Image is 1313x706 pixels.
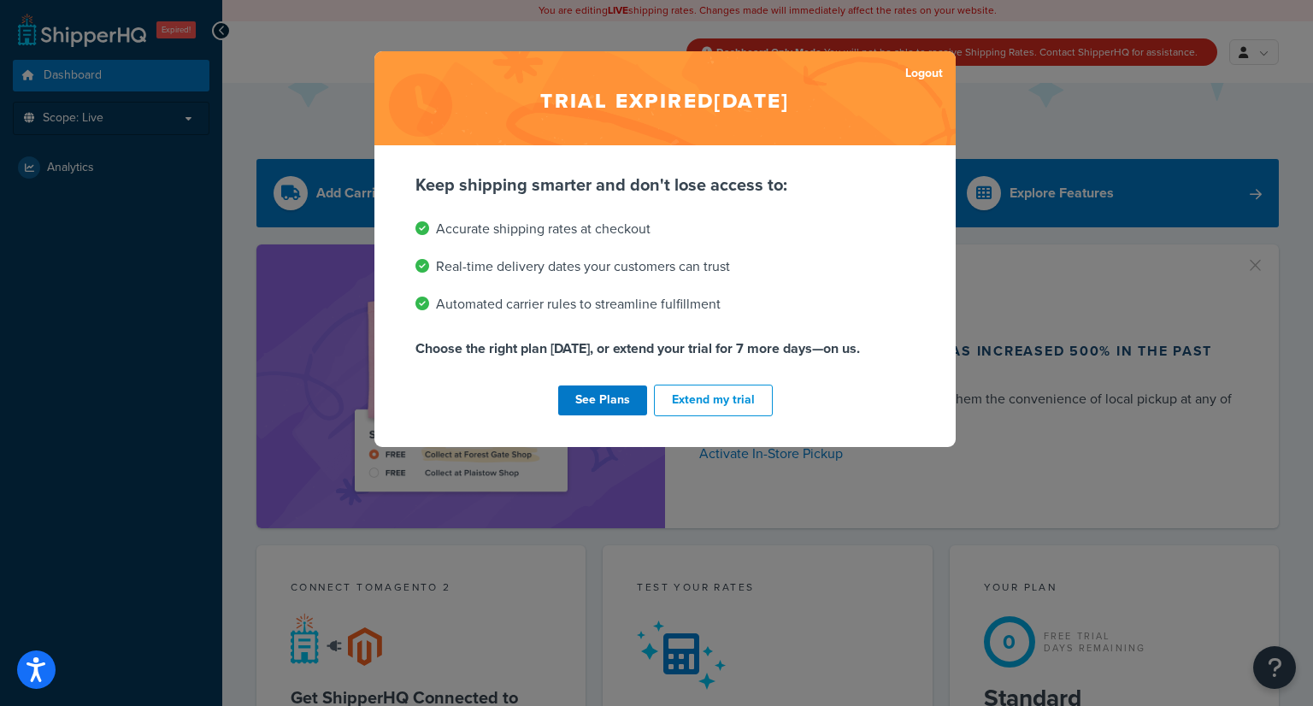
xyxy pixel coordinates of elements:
[558,385,647,415] a: See Plans
[415,217,915,241] li: Accurate shipping rates at checkout
[415,255,915,279] li: Real-time delivery dates your customers can trust
[415,173,915,197] p: Keep shipping smarter and don't lose access to:
[654,385,773,416] button: Extend my trial
[415,292,915,316] li: Automated carrier rules to streamline fulfillment
[905,62,943,85] a: Logout
[374,51,956,145] h2: Trial expired [DATE]
[415,337,915,361] p: Choose the right plan [DATE], or extend your trial for 7 more days—on us.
